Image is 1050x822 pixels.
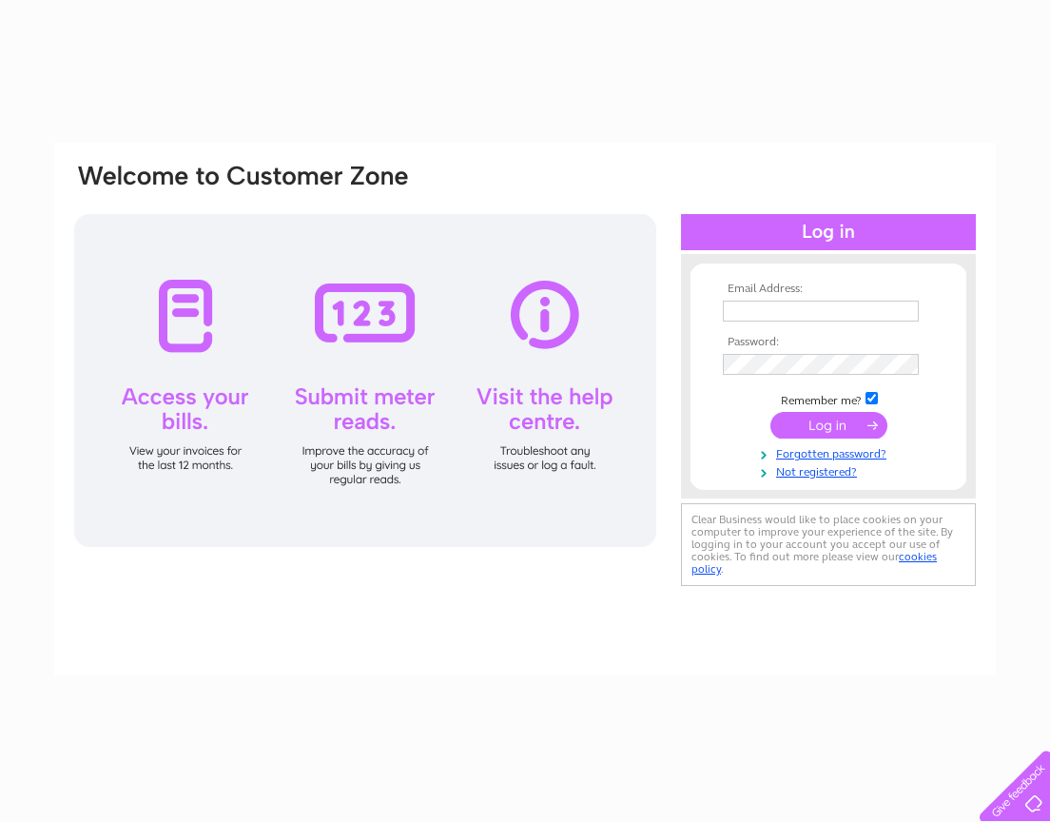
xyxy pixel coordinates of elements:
a: Not registered? [723,461,939,479]
a: Forgotten password? [723,443,939,461]
div: Clear Business would like to place cookies on your computer to improve your experience of the sit... [681,503,976,586]
input: Submit [770,412,887,439]
td: Remember me? [718,389,939,408]
th: Password: [718,336,939,349]
th: Email Address: [718,283,939,296]
a: cookies policy [691,550,937,576]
